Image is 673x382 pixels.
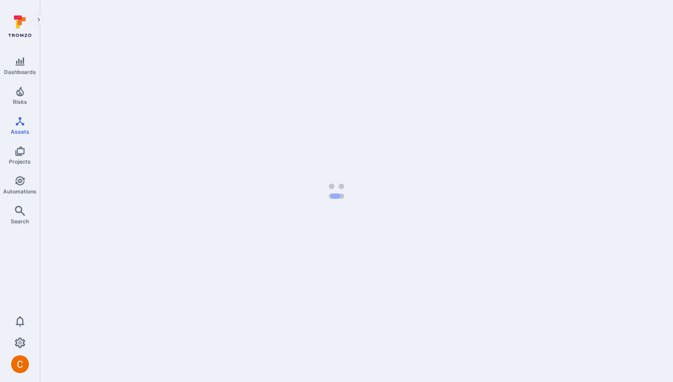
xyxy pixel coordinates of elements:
[11,128,29,135] span: Assets
[13,99,27,105] span: Risks
[3,188,36,195] span: Automations
[11,355,29,373] div: Camilo Rivera
[11,218,29,225] span: Search
[11,355,29,373] img: ACg8ocJuq_DPPTkXyD9OlTnVLvDrpObecjcADscmEHLMiTyEnTELew=s96-c
[36,16,42,24] i: Expand navigation menu
[4,69,36,75] span: Dashboards
[33,14,44,25] button: Expand navigation menu
[9,158,31,165] span: Projects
